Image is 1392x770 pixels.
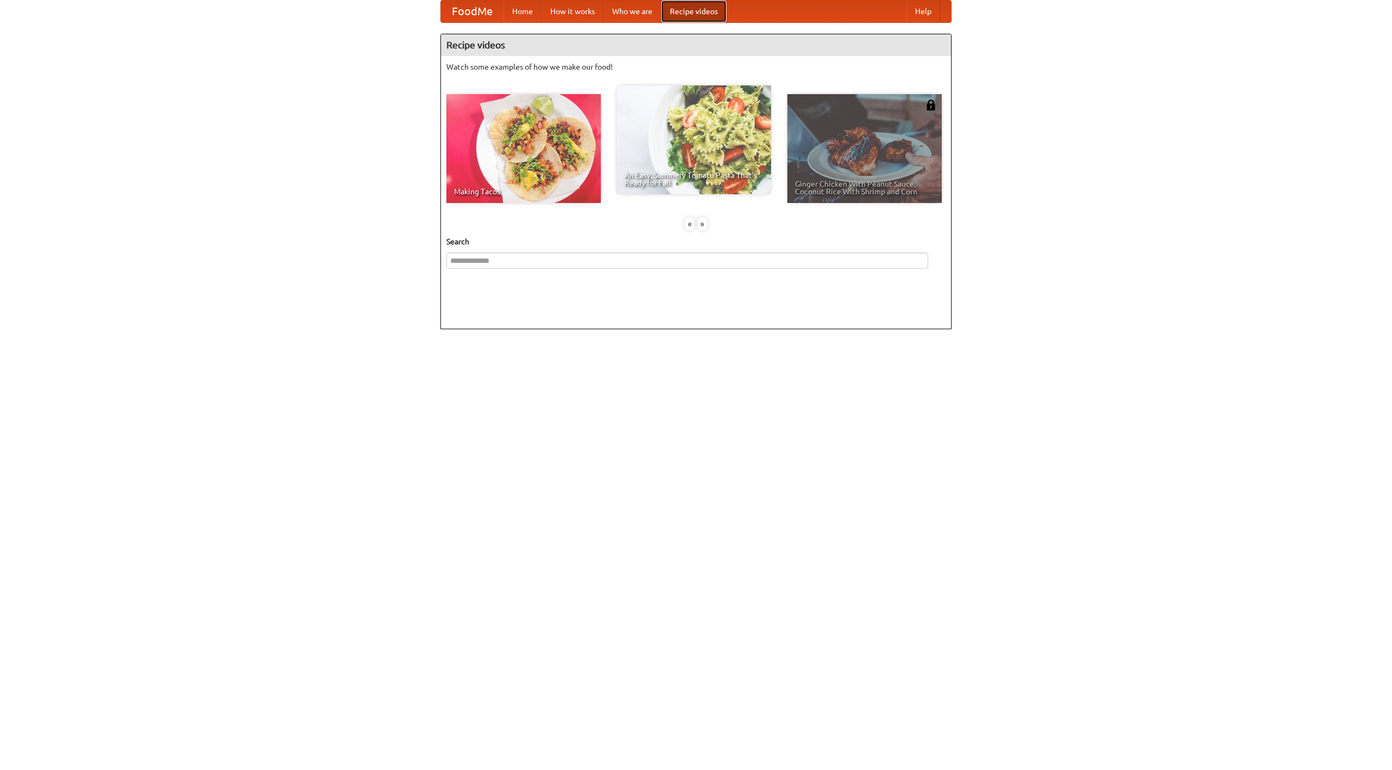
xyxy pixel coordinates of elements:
a: How it works [542,1,604,22]
a: Help [906,1,940,22]
a: Recipe videos [661,1,726,22]
a: FoodMe [441,1,504,22]
span: Making Tacos [454,188,593,195]
h4: Recipe videos [441,34,951,56]
a: Who we are [604,1,661,22]
p: Watch some examples of how we make our food! [446,61,946,72]
span: An Easy, Summery Tomato Pasta That's Ready for Fall [624,171,763,187]
a: Home [504,1,542,22]
a: Making Tacos [446,94,601,203]
a: An Easy, Summery Tomato Pasta That's Ready for Fall [617,85,771,194]
h5: Search [446,236,946,247]
div: » [698,217,707,231]
div: « [685,217,694,231]
img: 483408.png [925,100,936,110]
